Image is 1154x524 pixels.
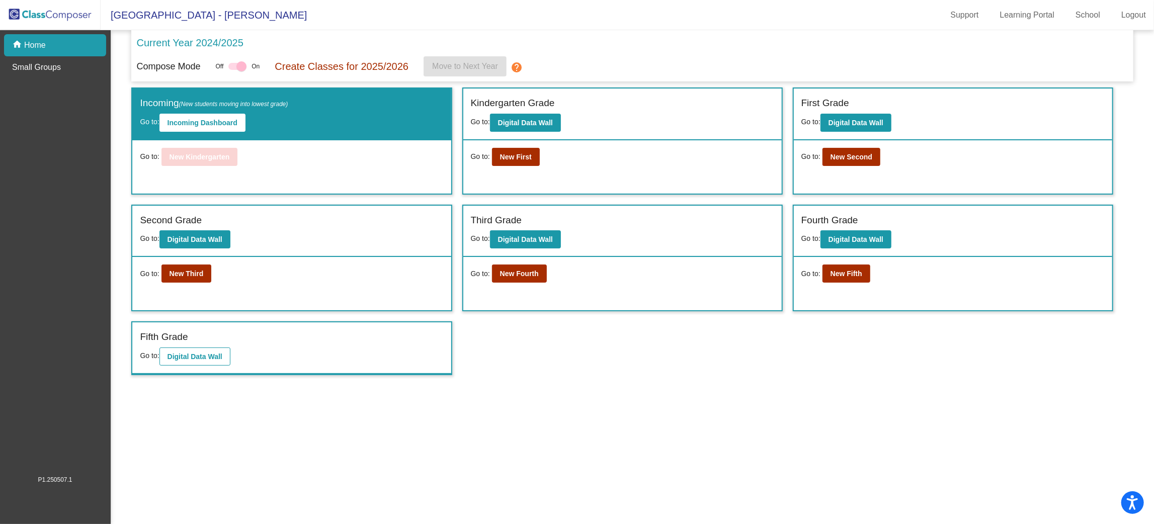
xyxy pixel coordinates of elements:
span: Go to: [801,151,820,162]
button: New First [492,148,540,166]
p: Create Classes for 2025/2026 [275,59,408,74]
span: Go to: [801,269,820,279]
b: Digital Data Wall [829,235,883,243]
span: Go to: [801,118,820,126]
button: Incoming Dashboard [159,114,245,132]
span: [GEOGRAPHIC_DATA] - [PERSON_NAME] [101,7,307,23]
span: Go to: [471,269,490,279]
label: Kindergarten Grade [471,96,555,111]
label: Fourth Grade [801,213,858,228]
span: Go to: [471,234,490,242]
b: New Second [831,153,872,161]
span: On [252,62,260,71]
span: Go to: [471,151,490,162]
p: Compose Mode [136,60,200,73]
button: New Third [161,265,212,283]
b: Digital Data Wall [168,353,222,361]
span: Go to: [140,269,159,279]
span: Go to: [801,234,820,242]
button: Digital Data Wall [490,114,561,132]
button: New Second [822,148,880,166]
a: School [1067,7,1108,23]
p: Current Year 2024/2025 [136,35,243,50]
button: Digital Data Wall [159,347,230,366]
span: Go to: [140,118,159,126]
b: Digital Data Wall [829,119,883,127]
b: Digital Data Wall [168,235,222,243]
p: Home [24,39,46,51]
span: (New students moving into lowest grade) [179,101,288,108]
button: Digital Data Wall [490,230,561,248]
label: Incoming [140,96,288,111]
span: Off [216,62,224,71]
b: New Fourth [500,270,539,278]
label: First Grade [801,96,849,111]
button: New Fifth [822,265,870,283]
label: Second Grade [140,213,202,228]
span: Move to Next Year [432,62,498,70]
a: Logout [1113,7,1154,23]
button: Move to Next Year [424,56,507,76]
button: Digital Data Wall [159,230,230,248]
button: Digital Data Wall [820,114,891,132]
b: New First [500,153,532,161]
button: New Kindergarten [161,148,238,166]
mat-icon: home [12,39,24,51]
b: New Kindergarten [170,153,230,161]
a: Learning Portal [992,7,1063,23]
span: Go to: [140,352,159,360]
b: New Third [170,270,204,278]
b: Digital Data Wall [498,119,553,127]
b: Incoming Dashboard [168,119,237,127]
p: Small Groups [12,61,61,73]
b: New Fifth [831,270,862,278]
span: Go to: [140,151,159,162]
label: Third Grade [471,213,522,228]
a: Support [943,7,987,23]
mat-icon: help [511,61,523,73]
b: Digital Data Wall [498,235,553,243]
button: Digital Data Wall [820,230,891,248]
button: New Fourth [492,265,547,283]
span: Go to: [140,234,159,242]
span: Go to: [471,118,490,126]
label: Fifth Grade [140,330,188,344]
